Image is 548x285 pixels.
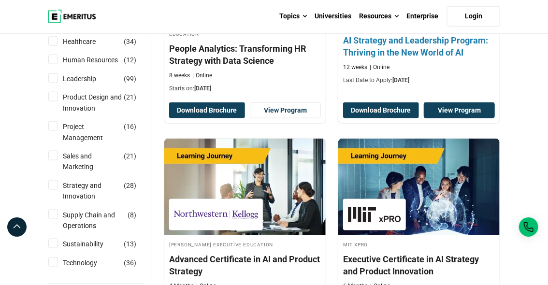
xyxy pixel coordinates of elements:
span: ( ) [124,257,136,268]
span: [DATE] [392,77,409,84]
p: 12 weeks [343,63,367,71]
button: Download Brochure [343,102,419,119]
img: Advanced Certificate in AI and Product Strategy | Online AI and Machine Learning Course [164,139,326,235]
span: ( ) [124,55,136,65]
p: Online [370,63,389,71]
span: 21 [126,93,134,101]
span: ( ) [124,121,136,132]
span: ( ) [124,73,136,84]
span: ( ) [124,180,136,191]
a: Human Resources [63,55,137,65]
img: MIT xPRO [348,204,401,226]
p: 8 weeks [169,71,190,80]
h4: Executive Certificate in AI Strategy and Product Innovation [343,253,495,277]
span: ( ) [124,239,136,249]
span: 16 [126,123,134,130]
span: 28 [126,182,134,189]
span: 12 [126,56,134,64]
a: View Program [424,102,495,119]
h4: Advanced Certificate in AI and Product Strategy [169,253,321,277]
h4: MIT xPRO [343,240,495,248]
a: Healthcare [63,36,115,47]
p: Starts on: [169,85,321,93]
h4: [PERSON_NAME] Executive Education [169,240,321,248]
button: Download Brochure [169,102,245,119]
img: Kellogg Executive Education [174,204,258,226]
a: Sustainability [63,239,123,249]
span: ( ) [124,151,136,161]
h4: AI Strategy and Leadership Program: Thriving in the New World of AI [343,34,495,58]
span: 99 [126,75,134,83]
h4: People Analytics: Transforming HR Strategy with Data Science [169,43,321,67]
span: [DATE] [194,85,211,92]
span: 13 [126,240,134,248]
span: 21 [126,152,134,160]
p: Last Date to Apply: [343,76,495,85]
a: Leadership [63,73,115,84]
a: Product Design and Innovation [63,92,143,114]
span: 36 [126,259,134,267]
img: Executive Certificate in AI Strategy and Product Innovation | Online AI and Machine Learning Course [338,139,500,235]
a: Technology [63,257,116,268]
a: Sales and Marketing [63,151,143,172]
span: ( ) [124,92,136,102]
span: ( ) [128,210,136,220]
a: View Program [250,102,321,119]
a: Project Management [63,121,143,143]
a: Supply Chain and Operations [63,210,143,231]
p: Online [192,71,212,80]
span: 34 [126,38,134,45]
span: 8 [130,211,134,219]
a: Strategy and Innovation [63,180,143,202]
span: ( ) [124,36,136,47]
a: Login [447,6,500,27]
